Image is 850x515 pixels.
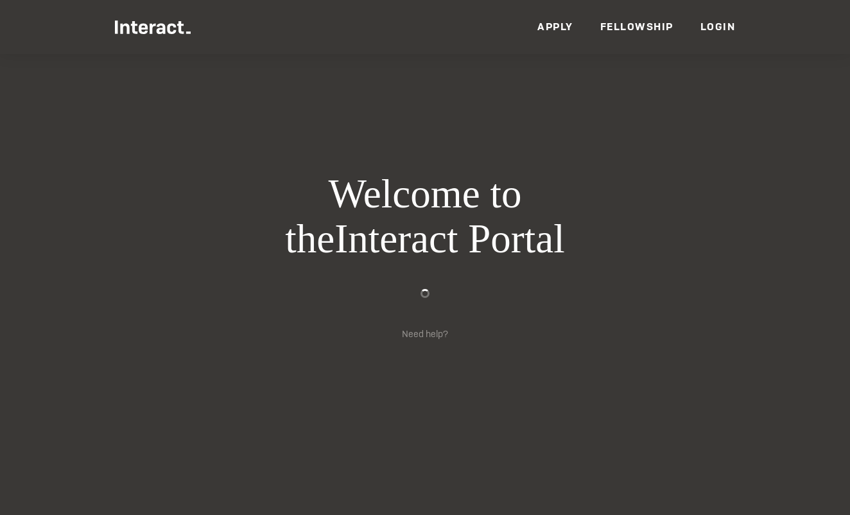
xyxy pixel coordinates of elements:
[115,21,191,34] img: Interact Logo
[600,20,673,33] a: Fellowship
[700,20,736,33] a: Login
[402,328,448,340] a: Need help?
[334,216,565,261] span: Interact Portal
[209,172,641,262] h1: Welcome to the
[537,20,573,33] a: Apply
